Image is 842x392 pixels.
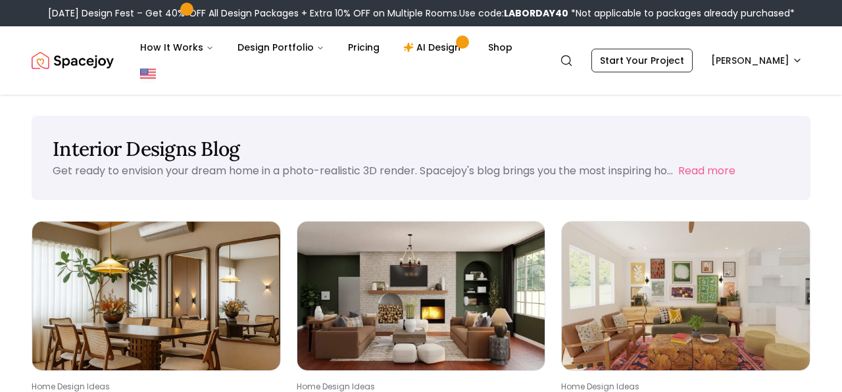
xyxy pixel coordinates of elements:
p: Home Design Ideas [561,381,805,392]
img: Minimalist Small Space Dining Room Ideas That Wow [32,222,280,370]
button: Read more [678,163,735,179]
div: [DATE] Design Fest – Get 40% OFF All Design Packages + Extra 10% OFF on Multiple Rooms. [48,7,795,20]
span: *Not applicable to packages already purchased* [568,7,795,20]
span: Use code: [459,7,568,20]
a: Spacejoy [32,47,114,74]
nav: Main [130,34,523,61]
p: Home Design Ideas [297,381,541,392]
img: DIY Wall Art Ideas with Leftover Paint: Minimalist & Budget-Friendly Decor Tips for 2025 [562,222,810,370]
nav: Global [32,26,810,95]
img: United States [140,66,156,82]
img: Spacejoy Logo [32,47,114,74]
h1: Interior Designs Blog [53,137,789,160]
button: [PERSON_NAME] [703,49,810,72]
b: LABORDAY40 [504,7,568,20]
button: How It Works [130,34,224,61]
a: AI Design [393,34,475,61]
a: Pricing [337,34,390,61]
img: Mastering Minimalist Seasonal Fireplace Mantel Styling: Tips and Ideas [297,222,545,370]
a: Shop [478,34,523,61]
a: Start Your Project [591,49,693,72]
p: Home Design Ideas [32,381,276,392]
p: Get ready to envision your dream home in a photo-realistic 3D render. Spacejoy's blog brings you ... [53,163,673,178]
button: Design Portfolio [227,34,335,61]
